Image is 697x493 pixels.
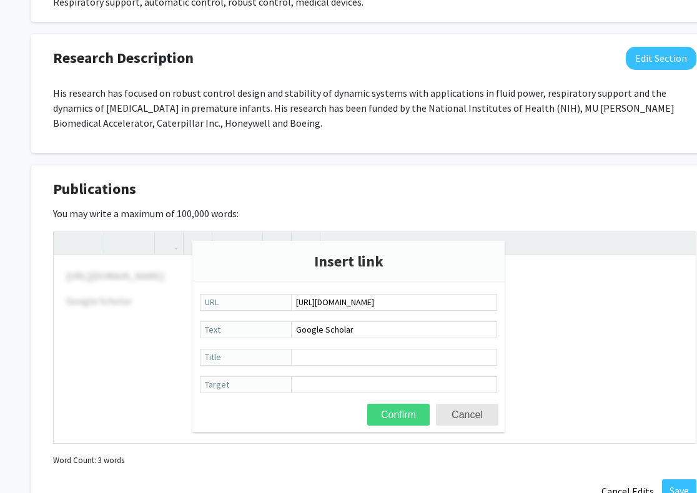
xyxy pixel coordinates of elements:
span: Research Description [53,47,194,69]
span: Title [200,349,294,366]
span: URL [200,294,294,311]
span: Publications [53,178,136,200]
span: Insert link [192,241,505,281]
button: Superscript [107,232,129,254]
label: You may write a maximum of 100,000 words: [53,206,239,221]
button: Link [158,232,180,254]
button: Insert horizontal rule [295,232,317,254]
input: URL [291,294,497,311]
input: Title [291,349,497,366]
button: Insert Image [187,232,209,254]
button: Fullscreen [671,232,693,254]
input: Target [291,376,497,393]
p: His research has focused on robust control design and stability of dynamic systems with applicati... [53,85,696,130]
span: Text [200,321,294,338]
button: Ordered list [237,232,259,254]
button: Subscript [129,232,151,254]
button: Strong (Ctrl + B) [57,232,79,254]
button: Unordered list [215,232,237,254]
button: Edit Research Description [626,47,696,70]
button: Emphasis (Ctrl + I) [79,232,101,254]
button: Confirm [367,404,430,426]
small: Word Count: 3 words [53,454,124,466]
input: Text [291,321,497,338]
iframe: Chat [9,437,53,484]
span: Target [200,376,294,393]
button: Remove format [266,232,288,254]
button: Cancel [436,404,498,426]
